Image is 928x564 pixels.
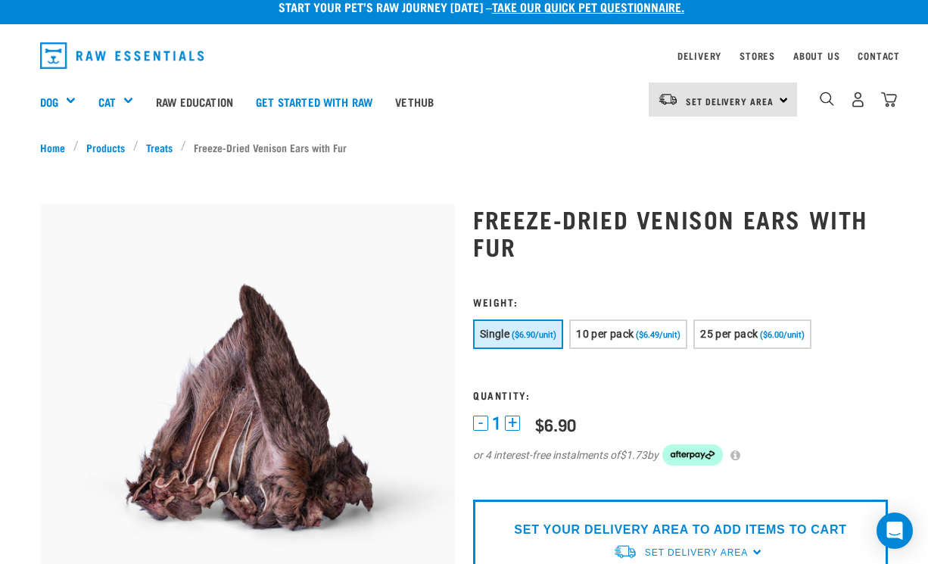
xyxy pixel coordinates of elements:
span: Set Delivery Area [686,98,774,104]
h3: Quantity: [473,389,888,400]
button: 25 per pack ($6.00/unit) [693,319,811,349]
a: Dog [40,93,58,111]
button: 10 per pack ($6.49/unit) [569,319,687,349]
h1: Freeze-Dried Venison Ears with Fur [473,205,888,260]
img: van-moving.png [658,92,678,106]
a: Raw Education [145,71,244,132]
a: Treats [139,139,181,155]
span: ($6.00/unit) [760,330,805,340]
img: van-moving.png [613,544,637,559]
img: home-icon@2x.png [881,92,897,108]
p: SET YOUR DELIVERY AREA TO ADD ITEMS TO CART [514,521,846,539]
div: Open Intercom Messenger [877,513,913,549]
a: Delivery [677,53,721,58]
span: Set Delivery Area [645,547,748,558]
button: + [505,416,520,431]
a: Products [79,139,133,155]
span: ($6.49/unit) [636,330,680,340]
div: $6.90 [535,415,576,434]
img: Raw Essentials Logo [40,42,204,69]
a: Stores [740,53,775,58]
a: Vethub [384,71,445,132]
div: or 4 interest-free instalments of by [473,444,888,466]
span: ($6.90/unit) [512,330,556,340]
span: $1.73 [620,447,647,463]
button: - [473,416,488,431]
a: take our quick pet questionnaire. [492,3,684,10]
img: Afterpay [662,444,723,466]
a: Contact [858,53,900,58]
img: user.png [850,92,866,108]
span: 25 per pack [700,328,758,340]
a: Home [40,139,73,155]
a: About Us [793,53,839,58]
span: 10 per pack [576,328,634,340]
span: Single [480,328,509,340]
button: Single ($6.90/unit) [473,319,563,349]
nav: breadcrumbs [40,139,888,155]
h3: Weight: [473,296,888,307]
img: home-icon-1@2x.png [820,92,834,106]
a: Cat [98,93,116,111]
a: Get started with Raw [244,71,384,132]
span: 1 [492,416,501,432]
nav: dropdown navigation [28,36,900,75]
